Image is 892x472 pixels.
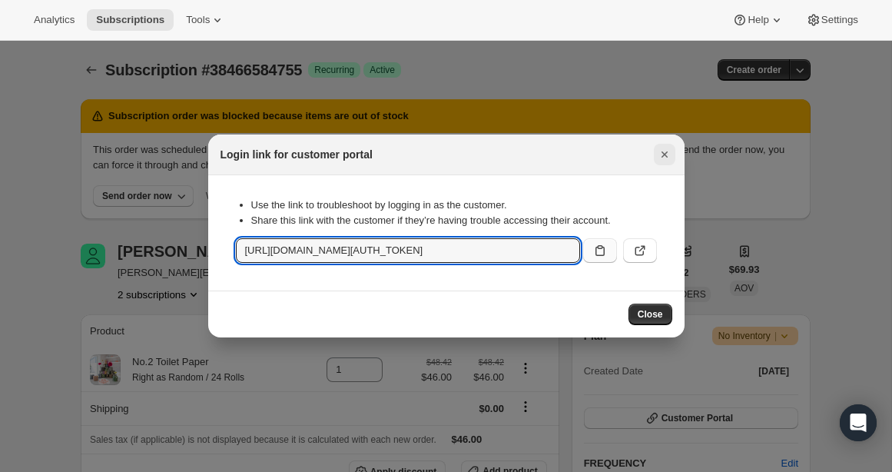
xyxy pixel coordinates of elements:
[186,14,210,26] span: Tools
[87,9,174,31] button: Subscriptions
[821,14,858,26] span: Settings
[96,14,164,26] span: Subscriptions
[797,9,867,31] button: Settings
[723,9,793,31] button: Help
[221,147,373,162] h2: Login link for customer portal
[748,14,768,26] span: Help
[628,304,672,325] button: Close
[251,213,657,228] li: Share this link with the customer if they’re having trouble accessing their account.
[177,9,234,31] button: Tools
[840,404,877,441] div: Open Intercom Messenger
[654,144,675,165] button: Close
[638,308,663,321] span: Close
[251,198,657,213] li: Use the link to troubleshoot by logging in as the customer.
[34,14,75,26] span: Analytics
[25,9,84,31] button: Analytics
